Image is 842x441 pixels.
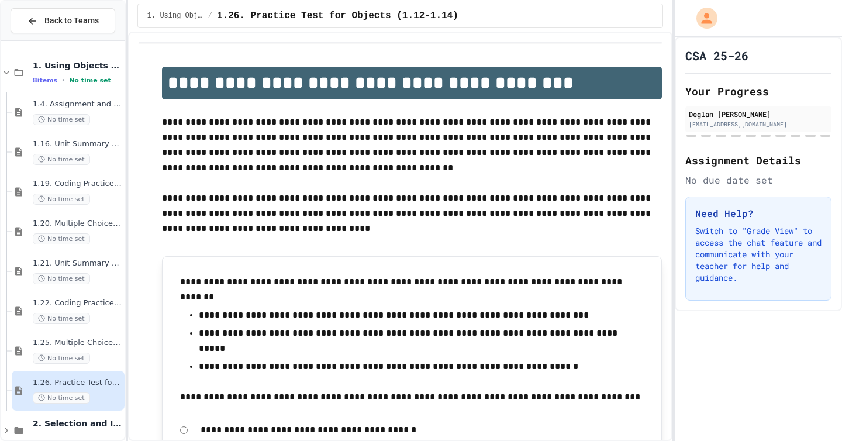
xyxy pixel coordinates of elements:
p: Switch to "Grade View" to access the chat feature and communicate with your teacher for help and ... [695,225,822,284]
span: No time set [33,392,90,404]
span: 8 items [33,77,57,84]
h2: Your Progress [685,83,831,99]
h1: CSA 25-26 [685,47,748,64]
div: No due date set [685,173,831,187]
button: Back to Teams [11,8,115,33]
span: 1. Using Objects and Methods [33,60,122,71]
span: 1.19. Coding Practice 1a (1.1-1.6) [33,179,122,189]
span: / [208,11,212,20]
span: No time set [33,114,90,125]
span: No time set [33,353,90,364]
h2: Assignment Details [685,152,831,168]
span: 1.22. Coding Practice 1b (1.7-1.15) [33,298,122,308]
h3: Need Help? [695,206,822,220]
span: 2. Selection and Iteration [33,418,122,429]
span: No time set [33,273,90,284]
span: No time set [69,77,111,84]
span: 1.21. Unit Summary 1b (1.7-1.15) [33,259,122,268]
span: 1.25. Multiple Choice Exercises for Unit 1b (1.9-1.15) [33,338,122,348]
span: 1.4. Assignment and Input [33,99,122,109]
span: 1.20. Multiple Choice Exercises for Unit 1a (1.1-1.6) [33,219,122,229]
span: No time set [33,313,90,324]
div: Deglan [PERSON_NAME] [689,109,828,119]
div: [EMAIL_ADDRESS][DOMAIN_NAME] [689,120,828,129]
span: Back to Teams [44,15,99,27]
span: 1.26. Practice Test for Objects (1.12-1.14) [33,378,122,388]
span: 1. Using Objects and Methods [147,11,203,20]
div: My Account [684,5,720,32]
span: 1.26. Practice Test for Objects (1.12-1.14) [217,9,458,23]
span: • [62,75,64,85]
span: 1.16. Unit Summary 1a (1.1-1.6) [33,139,122,149]
span: No time set [33,154,90,165]
span: No time set [33,233,90,244]
span: No time set [33,194,90,205]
